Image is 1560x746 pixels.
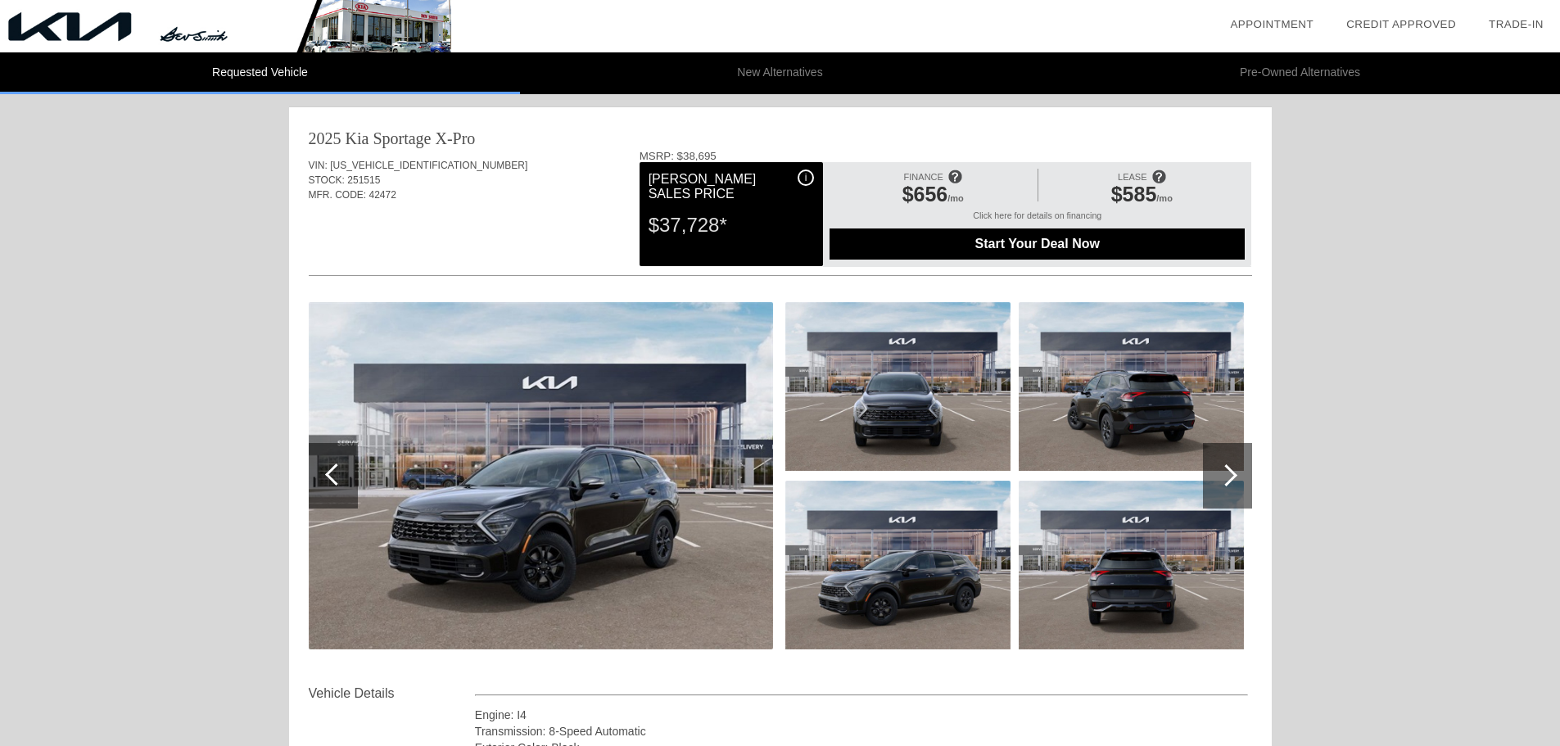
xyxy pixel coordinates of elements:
[1019,481,1244,649] img: image.aspx
[904,172,943,182] span: FINANCE
[1019,302,1244,471] img: image.aspx
[309,302,773,649] img: image.aspx
[1111,183,1157,206] span: $585
[805,172,807,183] span: i
[838,183,1028,210] div: /mo
[347,174,380,186] span: 251515
[435,127,475,150] div: X-Pro
[1047,183,1237,210] div: /mo
[902,183,948,206] span: $656
[475,723,1249,739] div: Transmission: 8-Speed Automatic
[1118,172,1146,182] span: LEASE
[1489,18,1544,30] a: Trade-In
[1040,52,1560,94] li: Pre-Owned Alternatives
[785,481,1011,649] img: image.aspx
[369,189,396,201] span: 42472
[309,684,475,703] div: Vehicle Details
[785,302,1011,471] img: image.aspx
[1230,18,1314,30] a: Appointment
[309,189,367,201] span: MFR. CODE:
[309,127,432,150] div: 2025 Kia Sportage
[309,227,1252,253] div: Quoted on [DATE] 6:12:48 PM
[850,237,1224,251] span: Start Your Deal Now
[1346,18,1456,30] a: Credit Approved
[649,170,814,204] div: [PERSON_NAME] Sales Price
[649,204,814,246] div: $37,728*
[640,150,1252,162] div: MSRP: $38,695
[309,160,328,171] span: VIN:
[330,160,527,171] span: [US_VEHICLE_IDENTIFICATION_NUMBER]
[520,52,1040,94] li: New Alternatives
[309,174,345,186] span: STOCK:
[475,707,1249,723] div: Engine: I4
[830,210,1245,228] div: Click here for details on financing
